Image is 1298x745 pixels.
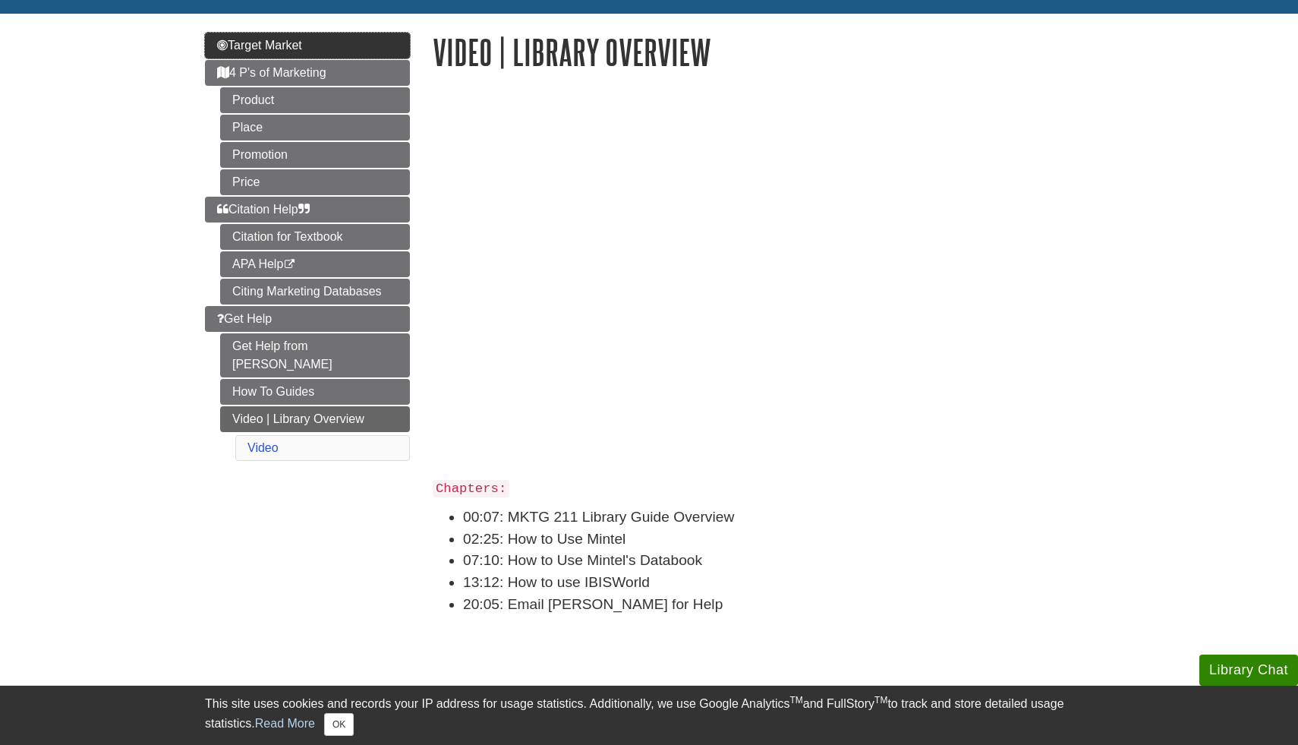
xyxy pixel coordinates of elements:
a: Get Help from [PERSON_NAME] [220,333,410,377]
li: 02:25: How to Use Mintel [463,529,1093,551]
a: Video | Library Overview [220,406,410,432]
li: 07:10: How to Use Mintel's Databook [463,550,1093,572]
a: Price [220,169,410,195]
sup: TM [789,695,802,706]
h1: Video | Library Overview [433,33,1093,71]
span: Target Market [217,39,302,52]
div: This site uses cookies and records your IP address for usage statistics. Additionally, we use Goo... [205,695,1093,736]
span: 4 P's of Marketing [217,66,326,79]
li: 13:12: How to use IBISWorld [463,572,1093,594]
a: Citation for Textbook [220,224,410,250]
a: Product [220,87,410,113]
a: 4 P's of Marketing [205,60,410,86]
button: Library Chat [1199,655,1298,686]
a: Read More [255,717,315,730]
a: Citing Marketing Databases [220,279,410,305]
button: Close [324,713,354,736]
a: APA Help [220,251,410,277]
a: Target Market [205,33,410,58]
a: Place [220,115,410,140]
a: How To Guides [220,379,410,405]
li: 20:05: Email [PERSON_NAME] for Help [463,594,1093,616]
span: Get Help [217,312,272,325]
code: Chapters: [433,480,509,497]
a: Get Help [205,306,410,332]
i: This link opens in a new window [283,260,296,270]
iframe: MKTG 211 Library Resources [433,106,1093,477]
div: Guide Page Menu [205,33,410,464]
a: Promotion [220,142,410,168]
a: Video [247,441,279,454]
a: Citation Help [205,197,410,223]
span: Citation Help [217,203,310,216]
sup: TM [874,695,887,706]
li: 00:07: MKTG 211 Library Guide Overview [463,507,1093,529]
